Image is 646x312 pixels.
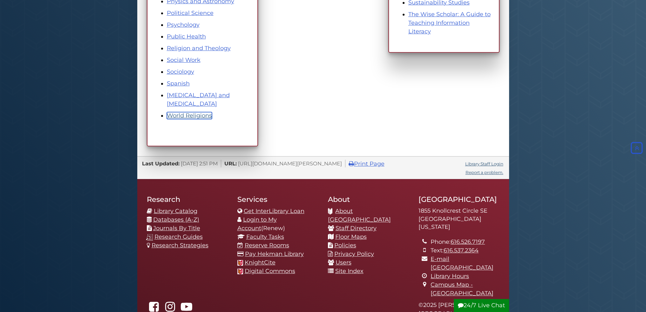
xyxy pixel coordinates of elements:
a: Print Page [349,160,384,167]
i: Print Page [349,161,354,167]
a: Databases (A-Z) [153,216,199,223]
a: Library Catalog [154,208,197,215]
a: Get InterLibrary Loan [244,208,304,215]
span: URL: [224,160,237,167]
a: Religion and Theology [167,45,231,52]
a: 616.537.2364 [444,247,479,254]
a: Research Strategies [152,242,208,249]
h2: About [328,195,409,204]
li: Text: [431,246,499,255]
a: Library Hours [431,273,469,280]
span: [DATE] 2:51 PM [181,160,218,167]
img: Calvin favicon logo [237,260,243,266]
a: Policies [334,242,356,249]
a: Social Work [167,56,201,63]
a: E-mail [GEOGRAPHIC_DATA] [431,256,493,271]
li: (Renew) [237,216,318,233]
img: research-guides-icon-white_37x37.png [146,234,153,241]
a: Journals By Title [153,225,200,232]
a: Spanish [167,80,190,87]
h2: Research [147,195,228,204]
span: [URL][DOMAIN_NAME][PERSON_NAME] [238,160,342,167]
a: Campus Map - [GEOGRAPHIC_DATA] [431,281,493,297]
a: The Wise Scholar: A Guide to Teaching Information Literacy [408,11,491,35]
a: Psychology [167,21,200,28]
button: 24/7 Live Chat [454,299,509,312]
a: Site Index [335,268,364,275]
a: Privacy Policy [334,250,374,257]
a: Login to My Account [237,216,277,232]
a: Pay Hekman Library [245,250,304,257]
a: Report a problem. [466,170,503,175]
a: World Religions [167,112,212,119]
a: 616.526.7197 [451,238,485,245]
li: Phone: [431,238,499,246]
img: Calvin favicon logo [237,269,243,274]
address: 1855 Knollcrest Circle SE [GEOGRAPHIC_DATA][US_STATE] [418,207,500,231]
a: Staff Directory [336,225,377,232]
a: Library Staff Login [465,161,503,166]
a: KnightCite [245,259,275,266]
a: [MEDICAL_DATA] and [MEDICAL_DATA] [167,92,230,107]
a: Political Science [167,10,214,17]
span: Last Updated: [142,160,180,167]
h2: [GEOGRAPHIC_DATA] [418,195,500,204]
a: Public Health [167,33,206,40]
a: Back to Top [629,144,644,151]
a: Digital Commons [245,268,295,275]
a: Sociology [167,68,194,75]
a: Users [336,259,351,266]
a: Faculty Tasks [246,233,284,240]
a: Floor Maps [335,233,367,240]
a: About [GEOGRAPHIC_DATA] [328,208,391,223]
a: Reserve Rooms [245,242,289,249]
a: Research Guides [154,233,203,240]
h2: Services [237,195,318,204]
